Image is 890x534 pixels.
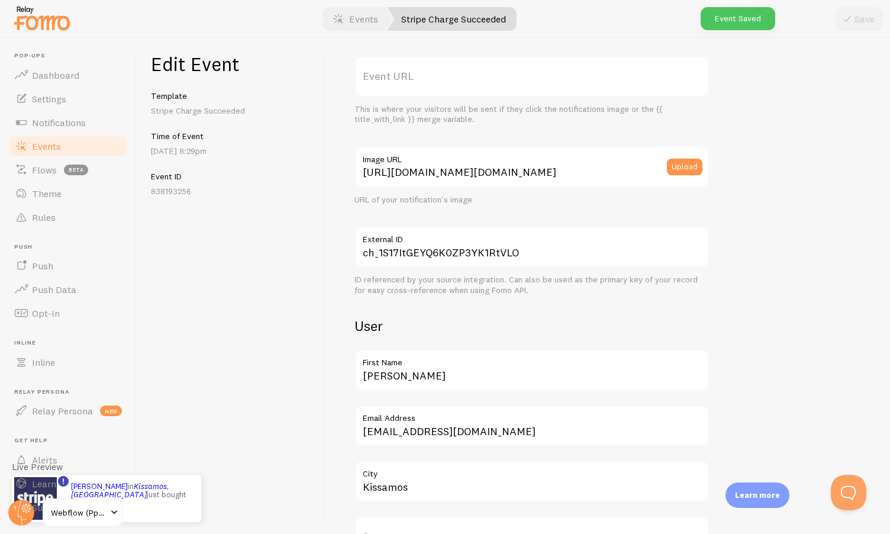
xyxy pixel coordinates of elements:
[7,134,129,158] a: Events
[51,506,107,520] span: Webflow (Ppdev)
[12,3,72,33] img: fomo-relay-logo-orange.svg
[354,104,710,125] div: This is where your visitors will be sent if they click the notifications image or the {{ title_wi...
[151,145,311,157] p: [DATE] 8:29pm
[354,317,710,335] h2: User
[7,472,129,496] a: Learn
[32,93,66,105] span: Settings
[151,185,311,197] p: 838193256
[14,339,129,347] span: Inline
[667,159,702,175] button: Upload
[7,448,129,472] a: Alerts
[354,146,710,166] label: Image URL
[354,275,710,295] div: ID referenced by your source integration. Can also be used as the primary key of your record for ...
[32,307,60,319] span: Opt-In
[354,461,710,481] label: City
[354,349,710,369] label: First Name
[7,254,129,278] a: Push
[354,405,710,425] label: Email Address
[7,63,129,87] a: Dashboard
[831,475,866,510] iframe: Help Scout Beacon - Open
[32,356,55,368] span: Inline
[100,406,122,416] span: new
[64,165,88,175] span: beta
[151,131,311,141] h5: Time of Event
[151,171,311,182] h5: Event ID
[32,164,57,176] span: Flows
[354,226,710,246] label: External ID
[151,52,311,76] h1: Edit Event
[14,388,129,396] span: Relay Persona
[14,437,129,445] span: Get Help
[58,476,69,487] svg: <p>Watch New Feature Tutorials!</p>
[7,278,129,301] a: Push Data
[701,7,775,30] div: Event Saved
[7,399,129,423] a: Relay Persona new
[14,243,129,251] span: Push
[32,478,56,490] span: Learn
[7,158,129,182] a: Flows beta
[32,69,79,81] span: Dashboard
[7,350,129,374] a: Inline
[14,52,129,60] span: Pop-ups
[32,260,53,272] span: Push
[7,205,129,229] a: Rules
[32,188,62,200] span: Theme
[32,117,86,128] span: Notifications
[7,496,129,519] a: Support
[7,301,129,325] a: Opt-In
[7,87,129,111] a: Settings
[7,182,129,205] a: Theme
[32,284,76,295] span: Push Data
[354,195,710,205] div: URL of your notification's image
[32,140,61,152] span: Events
[735,490,780,501] p: Learn more
[725,482,789,508] div: Learn more
[32,211,56,223] span: Rules
[43,498,122,527] a: Webflow (Ppdev)
[354,56,710,97] label: Event URL
[32,454,57,466] span: Alerts
[32,405,93,417] span: Relay Persona
[151,105,311,117] p: Stripe Charge Succeeded
[7,111,129,134] a: Notifications
[151,91,311,101] h5: Template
